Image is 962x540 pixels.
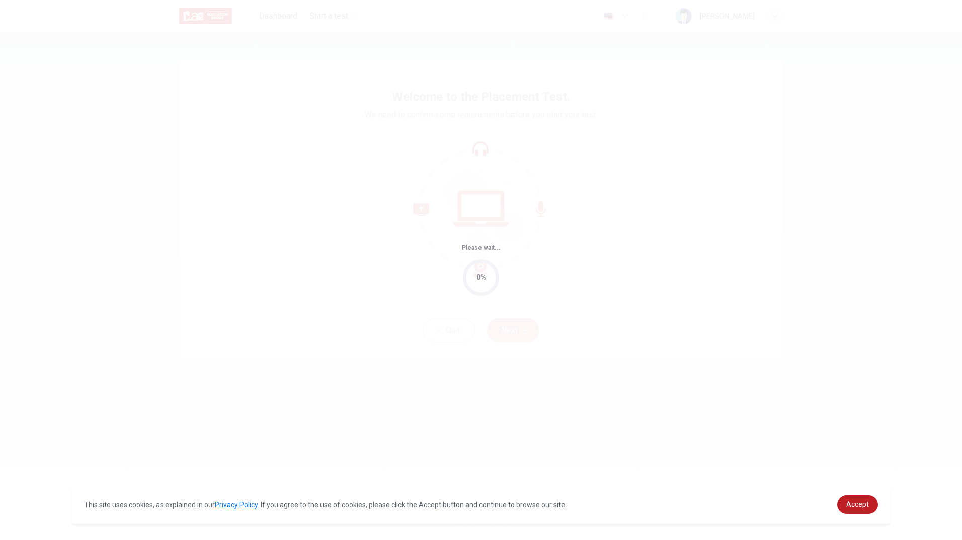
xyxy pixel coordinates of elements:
[84,501,567,509] span: This site uses cookies, as explained in our . If you agree to the use of cookies, please click th...
[215,501,258,509] a: Privacy Policy
[846,500,869,508] span: Accept
[462,244,501,251] span: Please wait...
[476,272,486,283] div: 0%
[72,485,890,524] div: cookieconsent
[837,495,878,514] a: dismiss cookie message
